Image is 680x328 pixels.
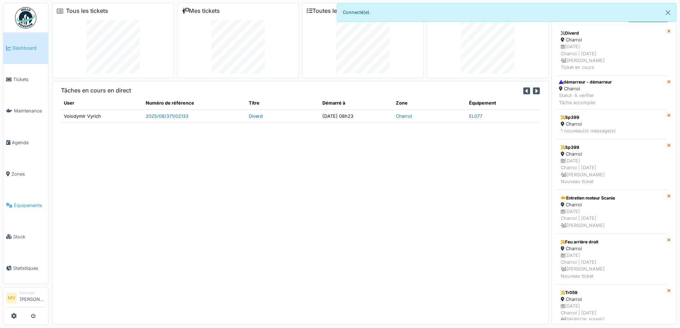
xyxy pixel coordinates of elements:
a: Charroi [396,113,412,119]
span: translation missing: fr.shared.user [64,100,74,106]
img: Badge_color-CXgf-gQk.svg [15,7,36,29]
a: Diverd Charroi [DATE]Charroi | [DATE] [PERSON_NAME]Ticket en cours [556,25,667,76]
span: Équipements [14,202,45,209]
a: Tickets [3,64,48,95]
th: Numéro de référence [143,97,246,110]
div: 1 nouveau(x) message(s) [561,127,663,134]
a: Dashboard [3,32,48,64]
div: Entretien moteur Scania [561,195,663,201]
span: Maintenance [14,107,45,114]
div: Charroi [561,296,663,303]
a: Équipements [3,190,48,221]
a: Toutes les tâches [307,7,360,14]
div: Sp399 [561,144,663,151]
th: Équipement [466,97,540,110]
span: Stock [13,233,45,240]
div: Charroi [559,85,612,92]
div: Charroi [561,201,663,208]
a: Tous les tickets [66,7,108,14]
a: Sp399 Charroi [DATE]Charroi | [DATE] [PERSON_NAME]Nouveau ticket [556,139,667,190]
button: Close [660,3,676,22]
h6: Tâches en cours en direct [61,87,131,94]
a: Agenda [3,127,48,158]
div: Charroi [561,245,663,252]
div: [DATE] Charroi | [DATE] [PERSON_NAME] Ticket en cours [561,43,663,71]
span: Agenda [12,139,45,146]
div: Charroi [561,36,663,43]
div: Statut: À vérifier Tâche accomplie [559,92,612,106]
li: MV [6,293,17,303]
a: Stock [3,221,48,252]
div: Manager [20,290,45,296]
a: 2025/08/371/02133 [146,113,188,119]
div: Charroi [561,151,663,157]
div: Sp399 [561,114,663,121]
a: Diverd [249,113,263,119]
div: Diverd [561,30,663,36]
a: Statistiques [3,252,48,284]
a: Feu arrière droit Charroi [DATE]Charroi | [DATE] [PERSON_NAME]Nouveau ticket [556,234,667,284]
td: [DATE] 08h23 [319,110,393,122]
a: Zones [3,158,48,190]
span: Zones [11,171,45,177]
div: [DATE] Charroi | [DATE] [PERSON_NAME] Nouveau ticket [561,157,663,185]
div: démarreur - démarreur [559,79,612,85]
div: Connecté(e). [337,3,677,22]
a: Maintenance [3,95,48,127]
span: Tickets [13,76,45,83]
td: Volodymir Vyrich [61,110,143,122]
a: EL077 [469,113,482,119]
a: Mes tickets [182,7,220,14]
th: Démarré à [319,97,393,110]
a: démarreur - démarreur Charroi Statut: À vérifierTâche accomplie [556,76,667,109]
th: Titre [246,97,319,110]
li: [PERSON_NAME] [20,290,45,306]
span: Dashboard [12,45,45,51]
div: Charroi [561,121,663,127]
a: MV Manager[PERSON_NAME] [6,290,45,307]
th: Zone [393,97,467,110]
a: Sp399 Charroi 1 nouveau(x) message(s) [556,109,667,139]
span: Statistiques [13,265,45,272]
div: Tr059 [561,289,663,296]
a: Entretien moteur Scania Charroi [DATE]Charroi | [DATE] [PERSON_NAME] [556,190,667,234]
div: Feu arrière droit [561,239,663,245]
div: [DATE] Charroi | [DATE] [PERSON_NAME] Nouveau ticket [561,252,663,279]
div: [DATE] Charroi | [DATE] [PERSON_NAME] [561,208,663,229]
